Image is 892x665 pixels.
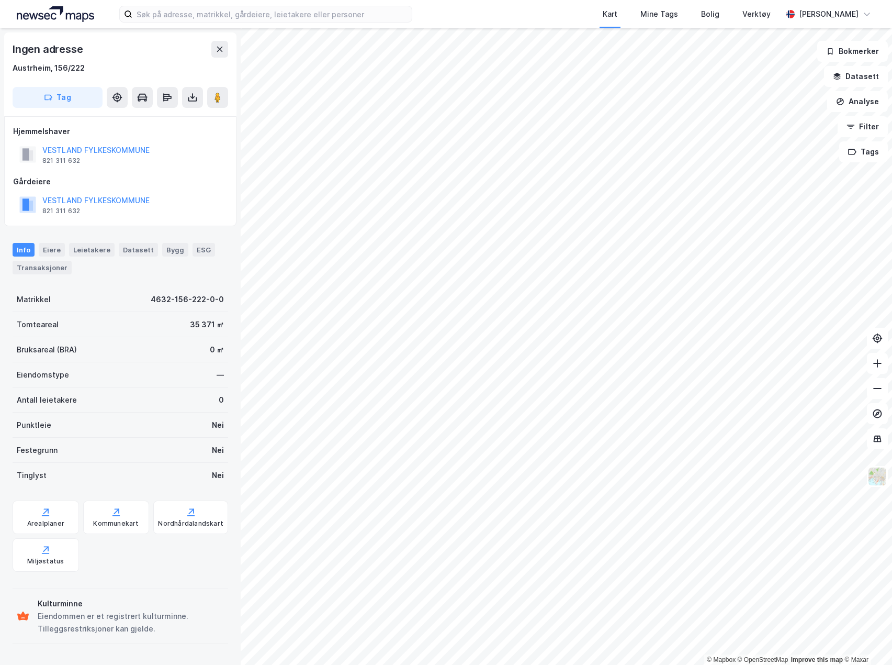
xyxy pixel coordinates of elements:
div: 821 311 632 [42,157,80,165]
div: Miljøstatus [27,557,64,566]
div: 0 ㎡ [210,343,224,356]
div: Kontrollprogram for chat [840,615,892,665]
div: 821 311 632 [42,207,80,215]
button: Filter [838,116,888,137]
div: Bruksareal (BRA) [17,343,77,356]
div: 0 [219,394,224,406]
div: Bolig [701,8,719,20]
div: Nei [212,469,224,482]
button: Tags [839,141,888,162]
div: Verktøy [742,8,771,20]
div: ESG [193,243,215,257]
div: Matrikkel [17,293,51,306]
div: Antall leietakere [17,394,77,406]
div: Leietakere [69,243,115,257]
button: Analyse [827,91,888,112]
div: 4632-156-222-0-0 [151,293,224,306]
div: Tinglyst [17,469,47,482]
img: Z [867,467,887,486]
a: Improve this map [791,656,843,663]
a: Mapbox [707,656,736,663]
div: Datasett [119,243,158,257]
div: 35 371 ㎡ [190,318,224,331]
div: Eiendommen er et registrert kulturminne. Tilleggsrestriksjoner kan gjelde. [38,610,224,635]
div: — [217,369,224,381]
button: Tag [13,87,103,108]
button: Datasett [824,66,888,87]
div: Kommunekart [93,519,139,528]
img: logo.a4113a55bc3d86da70a041830d287a7e.svg [17,6,94,22]
div: Arealplaner [27,519,64,528]
div: Kulturminne [38,597,224,610]
div: Tomteareal [17,318,59,331]
button: Bokmerker [817,41,888,62]
div: Nei [212,419,224,431]
div: Nei [212,444,224,457]
div: Eiere [39,243,65,257]
div: Gårdeiere [13,175,228,188]
div: Hjemmelshaver [13,125,228,138]
div: Festegrunn [17,444,58,457]
div: Eiendomstype [17,369,69,381]
div: Nordhårdalandskart [158,519,223,528]
div: Punktleie [17,419,51,431]
div: Austrheim, 156/222 [13,62,85,74]
iframe: Chat Widget [840,615,892,665]
div: [PERSON_NAME] [799,8,859,20]
a: OpenStreetMap [738,656,788,663]
div: Kart [603,8,617,20]
div: Mine Tags [640,8,678,20]
input: Søk på adresse, matrikkel, gårdeiere, leietakere eller personer [132,6,412,22]
div: Bygg [162,243,188,257]
div: Ingen adresse [13,41,85,58]
div: Transaksjoner [13,261,72,274]
div: Info [13,243,35,257]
